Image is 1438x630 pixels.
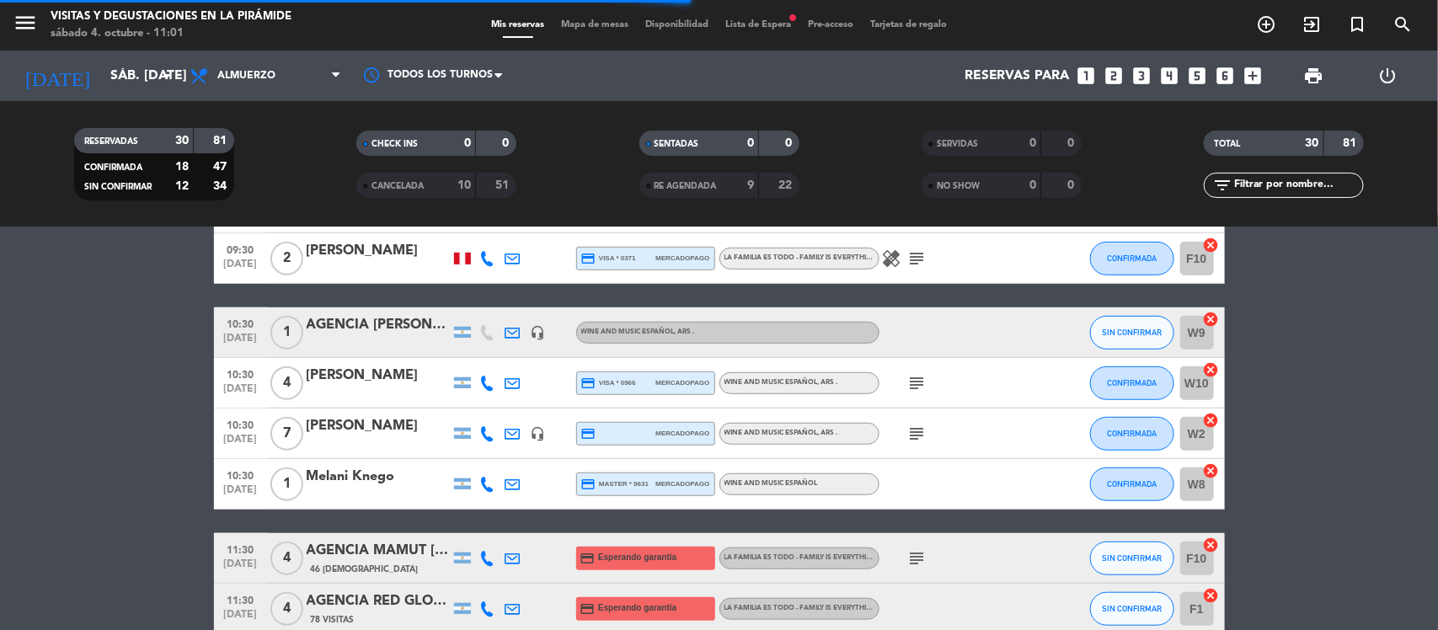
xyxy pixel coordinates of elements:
[213,161,230,173] strong: 47
[51,8,291,25] div: Visitas y degustaciones en La Pirámide
[675,328,695,335] span: , ARS .
[747,137,754,149] strong: 0
[220,239,262,259] span: 09:30
[531,426,546,441] i: headset_mic
[862,20,955,29] span: Tarjetas de regalo
[581,477,650,492] span: master * 9631
[175,135,189,147] strong: 30
[307,590,450,612] div: AGENCIA RED GLOBE TOURS [PERSON_NAME]
[84,163,142,172] span: CONFIRMADA
[307,240,450,262] div: [PERSON_NAME]
[270,542,303,575] span: 4
[307,415,450,437] div: [PERSON_NAME]
[1303,66,1323,86] span: print
[220,590,262,609] span: 11:30
[637,20,717,29] span: Disponibilidad
[311,563,419,576] span: 46 [DEMOGRAPHIC_DATA]
[581,426,596,441] i: credit_card
[724,430,838,436] span: Wine and Music Español
[307,314,450,336] div: AGENCIA [PERSON_NAME] Travels [PERSON_NAME]
[1090,366,1174,400] button: CONFIRMADA
[882,248,902,269] i: healing
[1203,587,1220,604] i: cancel
[220,414,262,434] span: 10:30
[1029,179,1036,191] strong: 0
[270,366,303,400] span: 4
[907,424,927,444] i: subject
[907,548,927,569] i: subject
[655,253,709,264] span: mercadopago
[84,137,138,146] span: RESERVADAS
[1104,65,1125,87] i: looks_two
[270,242,303,275] span: 2
[581,251,636,266] span: visa * 0371
[531,325,546,340] i: headset_mic
[1214,140,1240,148] span: TOTAL
[1393,14,1413,35] i: search
[496,179,513,191] strong: 51
[1159,65,1181,87] i: looks_4
[1107,378,1157,387] span: CONFIRMADA
[1090,592,1174,626] button: SIN CONFIRMAR
[655,182,717,190] span: RE AGENDADA
[724,379,838,386] span: Wine and Music Español
[818,430,838,436] span: , ARS .
[1347,14,1367,35] i: turned_in_not
[1076,65,1098,87] i: looks_one
[1344,137,1360,149] strong: 81
[1203,462,1220,479] i: cancel
[937,140,978,148] span: SERVIDAS
[907,373,927,393] i: subject
[220,383,262,403] span: [DATE]
[270,592,303,626] span: 4
[655,140,699,148] span: SENTADAS
[799,20,862,29] span: Pre-acceso
[1203,537,1220,553] i: cancel
[84,183,152,191] span: SIN CONFIRMAR
[1203,237,1220,254] i: cancel
[1243,65,1264,87] i: add_box
[580,601,596,617] i: credit_card
[1102,604,1162,613] span: SIN CONFIRMAR
[13,57,102,94] i: [DATE]
[724,254,932,261] span: La Familia es Todo - Family is Everything Español
[553,20,637,29] span: Mapa de mesas
[1203,361,1220,378] i: cancel
[581,477,596,492] i: credit_card
[457,179,471,191] strong: 10
[818,379,838,386] span: , ARS .
[1107,429,1157,438] span: CONFIRMADA
[217,70,275,82] span: Almuerzo
[1067,137,1077,149] strong: 0
[220,259,262,278] span: [DATE]
[581,251,596,266] i: credit_card
[598,601,676,615] span: Esperando garantía
[1232,176,1363,195] input: Filtrar por nombre...
[175,161,189,173] strong: 18
[724,554,911,561] span: La Familia es Todo - Family is Everything Español
[307,540,450,562] div: AGENCIA MAMUT [PERSON_NAME]
[655,478,709,489] span: mercadopago
[270,316,303,350] span: 1
[220,609,262,628] span: [DATE]
[1090,417,1174,451] button: CONFIRMADA
[717,20,799,29] span: Lista de Espera
[1203,311,1220,328] i: cancel
[270,417,303,451] span: 7
[220,434,262,453] span: [DATE]
[1029,137,1036,149] strong: 0
[1102,328,1162,337] span: SIN CONFIRMAR
[464,137,471,149] strong: 0
[580,551,596,566] i: credit_card
[372,140,418,148] span: CHECK INS
[1203,412,1220,429] i: cancel
[1090,242,1174,275] button: CONFIRMADA
[581,376,596,391] i: credit_card
[311,613,355,627] span: 78 Visitas
[724,480,818,487] span: Wine and Music Español
[213,135,230,147] strong: 81
[1067,179,1077,191] strong: 0
[13,10,38,41] button: menu
[307,466,450,488] div: Melani Knego
[1102,553,1162,563] span: SIN CONFIRMAR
